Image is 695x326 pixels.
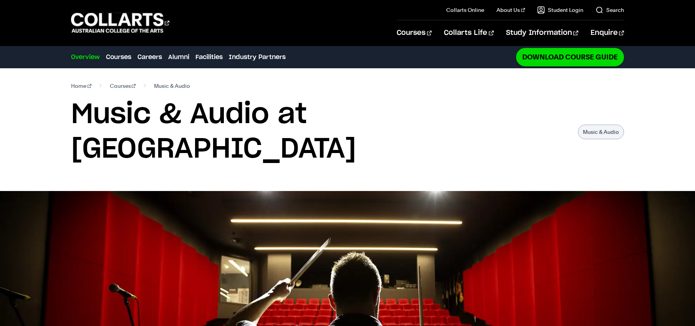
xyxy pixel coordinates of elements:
[397,20,432,46] a: Courses
[71,53,100,62] a: Overview
[229,53,286,62] a: Industry Partners
[71,81,91,91] a: Home
[591,20,624,46] a: Enquire
[596,6,624,14] a: Search
[71,12,169,34] div: Go to homepage
[446,6,484,14] a: Collarts Online
[71,97,570,166] h1: Music & Audio at [GEOGRAPHIC_DATA]
[516,48,624,66] a: Download Course Guide
[444,20,493,46] a: Collarts Life
[110,81,136,91] a: Courses
[168,53,189,62] a: Alumni
[496,6,525,14] a: About Us
[506,20,578,46] a: Study Information
[154,81,190,91] span: Music & Audio
[195,53,223,62] a: Facilities
[578,125,624,139] p: Music & Audio
[137,53,162,62] a: Careers
[537,6,583,14] a: Student Login
[106,53,131,62] a: Courses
